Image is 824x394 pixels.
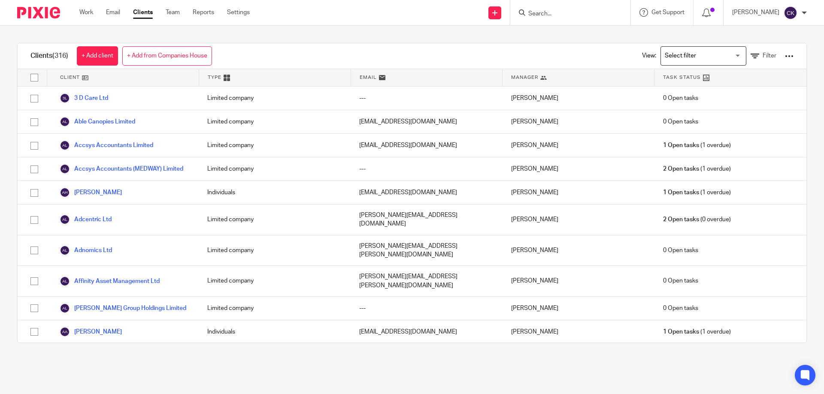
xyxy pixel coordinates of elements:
img: svg%3E [60,276,70,286]
span: Manager [511,74,538,81]
a: Able Canopies Limited [60,117,135,127]
span: (316) [52,52,68,59]
div: --- [351,157,503,180]
div: [PERSON_NAME] [503,320,654,343]
input: Select all [26,69,42,86]
img: svg%3E [60,214,70,225]
div: [PERSON_NAME][EMAIL_ADDRESS][DOMAIN_NAME] [351,205,503,235]
span: Email [360,74,377,81]
div: [PERSON_NAME][EMAIL_ADDRESS][PERSON_NAME][DOMAIN_NAME] [351,235,503,266]
div: --- [351,87,503,110]
div: Limited company [199,87,351,110]
div: Limited company [199,297,351,320]
a: Work [79,8,93,17]
div: [PERSON_NAME] [503,134,654,157]
span: (1 overdue) [663,165,731,173]
a: Affinity Asset Management Ltd [60,276,160,286]
div: [PERSON_NAME] [503,110,654,133]
span: (0 overdue) [663,215,731,224]
a: + Add client [77,46,118,66]
div: View: [629,43,794,69]
p: [PERSON_NAME] [732,8,779,17]
a: 3 D Care Ltd [60,93,108,103]
div: [PERSON_NAME] [503,235,654,266]
div: [PERSON_NAME] [503,297,654,320]
span: 1 Open tasks [663,141,699,150]
a: Adcentric Ltd [60,214,112,225]
input: Search for option [662,48,741,63]
span: Client [60,74,80,81]
span: 0 Open tasks [663,117,698,126]
div: Search for option [660,46,746,66]
img: svg%3E [60,303,70,313]
img: svg%3E [60,327,70,337]
span: Task Status [663,74,701,81]
div: [PERSON_NAME] [503,205,654,235]
a: Accsys Accountants Limited [60,140,153,150]
a: Email [106,8,120,17]
img: svg%3E [60,140,70,150]
div: Limited company [199,205,351,235]
img: svg%3E [60,164,70,174]
span: (1 overdue) [663,141,731,150]
span: 2 Open tasks [663,215,699,224]
span: (1 overdue) [663,328,731,336]
span: (1 overdue) [663,188,731,197]
span: 1 Open tasks [663,328,699,336]
div: [PERSON_NAME] [503,87,654,110]
div: Limited company [199,266,351,296]
div: [PERSON_NAME][EMAIL_ADDRESS][PERSON_NAME][DOMAIN_NAME] [351,266,503,296]
div: [EMAIL_ADDRESS][DOMAIN_NAME] [351,110,503,133]
div: [PERSON_NAME] [503,266,654,296]
div: Individuals [199,181,351,204]
img: svg%3E [60,187,70,198]
div: [EMAIL_ADDRESS][DOMAIN_NAME] [351,181,503,204]
div: [PERSON_NAME] [503,181,654,204]
a: [PERSON_NAME] Group Holdings Limited [60,303,186,313]
a: Settings [227,8,250,17]
div: Individuals [199,320,351,343]
span: 0 Open tasks [663,277,698,285]
span: Type [208,74,221,81]
input: Search [527,10,605,18]
a: Clients [133,8,153,17]
div: --- [351,297,503,320]
span: 0 Open tasks [663,304,698,313]
div: [EMAIL_ADDRESS][DOMAIN_NAME] [351,134,503,157]
img: svg%3E [60,245,70,256]
div: Limited company [199,134,351,157]
img: svg%3E [784,6,797,20]
a: Reports [193,8,214,17]
h1: Clients [30,51,68,60]
div: Limited company [199,110,351,133]
span: Get Support [651,9,685,15]
div: Limited company [199,235,351,266]
div: [EMAIL_ADDRESS][DOMAIN_NAME] [351,320,503,343]
span: 2 Open tasks [663,165,699,173]
span: Filter [763,53,776,59]
a: [PERSON_NAME] [60,187,122,198]
span: 1 Open tasks [663,188,699,197]
div: [PERSON_NAME] [503,157,654,180]
a: Adnomics Ltd [60,245,112,256]
a: + Add from Companies House [122,46,212,66]
span: 0 Open tasks [663,246,698,255]
a: Accsys Accountants (MEDWAY) Limited [60,164,183,174]
span: 0 Open tasks [663,94,698,102]
div: Limited company [199,157,351,180]
a: [PERSON_NAME] [60,327,122,337]
img: svg%3E [60,93,70,103]
img: svg%3E [60,117,70,127]
img: Pixie [17,7,60,18]
a: Team [166,8,180,17]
